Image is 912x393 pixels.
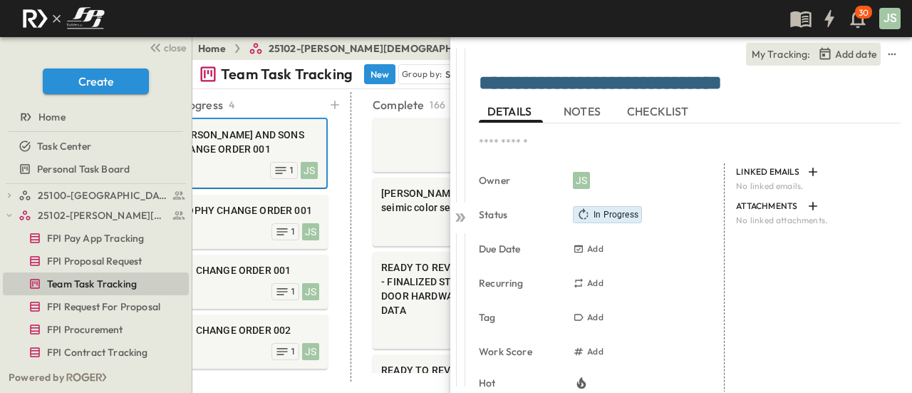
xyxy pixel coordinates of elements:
[479,173,553,188] p: Owner
[3,272,189,295] div: test
[174,323,319,337] span: JAG CHANGE ORDER 002
[43,68,149,94] button: Create
[291,286,296,297] span: 1
[3,318,189,341] div: test
[47,345,148,359] span: FPI Contract Tracking
[174,263,319,277] span: JAG CHANGE ORDER 001
[302,223,319,240] div: JS
[174,203,319,218] span: TROPHY CHANGE ORDER 001
[302,343,319,360] div: JS
[752,47,811,61] p: My Tracking:
[3,158,189,180] div: test
[38,208,168,223] span: 25102-Christ The Redeemer Anglican Church
[835,47,876,61] p: Add date
[587,346,603,357] h6: Add
[736,180,892,192] p: No linked emails.
[3,184,189,207] div: test
[430,98,445,112] p: 166
[479,376,553,390] p: Hot
[165,96,223,113] p: In Progress
[229,98,234,112] p: 4
[3,341,189,364] div: test
[198,41,771,56] nav: breadcrumbs
[859,7,869,19] p: 30
[269,41,607,56] span: 25102-[PERSON_NAME][DEMOGRAPHIC_DATA][GEOGRAPHIC_DATA]
[479,310,553,325] p: Tag
[587,243,603,255] h6: Add
[175,128,318,156] span: [PERSON_NAME] AND SONS CHANGE ORDER 001
[573,172,590,189] div: Jesse Sullivan (jsullivan@fpibuilders.com)
[573,172,590,189] div: JS
[479,242,553,256] p: Due Date
[47,322,123,337] span: FPI Procurement
[289,165,294,176] span: 1
[17,4,110,34] img: c8d7d1ed905e502e8f77bf7063faec64e13b34fdb1f2bdd94b0e311fc34f8000.png
[302,283,319,300] div: JS
[37,139,91,153] span: Task Center
[479,344,553,359] p: Work Score
[883,46,901,63] button: sidedrawer-menu
[736,215,892,226] p: No linked attachments.
[164,41,186,55] span: close
[364,64,395,84] button: New
[736,166,802,178] p: LINKED EMAILS
[587,312,603,323] h6: Add
[3,250,189,272] div: test
[587,277,603,289] h6: Add
[291,346,296,357] span: 1
[594,209,638,220] span: In Progress
[487,105,534,118] span: DETAILS
[879,8,901,29] div: JS
[381,186,527,215] span: [PERSON_NAME] and sons seimic color seal color options
[47,277,137,291] span: Team Task Tracking
[47,300,160,314] span: FPI Request For Proposal
[373,96,424,113] p: Complete
[301,162,318,179] div: JS
[445,67,474,81] p: Status
[3,295,189,318] div: test
[381,260,527,317] span: READY TO REVIEW | 08710-4.0 - FINALIZED STOREFRONT DOOR HARDWARE - PRODUCT DATA
[402,67,442,81] p: Group by:
[3,204,189,227] div: test
[47,254,142,268] span: FPI Proposal Request
[38,110,66,124] span: Home
[479,208,553,222] p: Status
[479,276,553,290] p: Recurring
[564,105,603,118] span: NOTES
[221,64,353,84] p: Team Task Tracking
[817,46,878,63] button: Tracking Date Menu
[198,41,226,56] a: Home
[38,188,168,203] span: 25100-Vanguard Prep School
[37,162,130,176] span: Personal Task Board
[3,227,189,250] div: test
[736,200,802,212] p: ATTACHMENTS
[47,231,144,245] span: FPI Pay App Tracking
[291,226,296,238] span: 1
[627,105,692,118] span: CHECKLIST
